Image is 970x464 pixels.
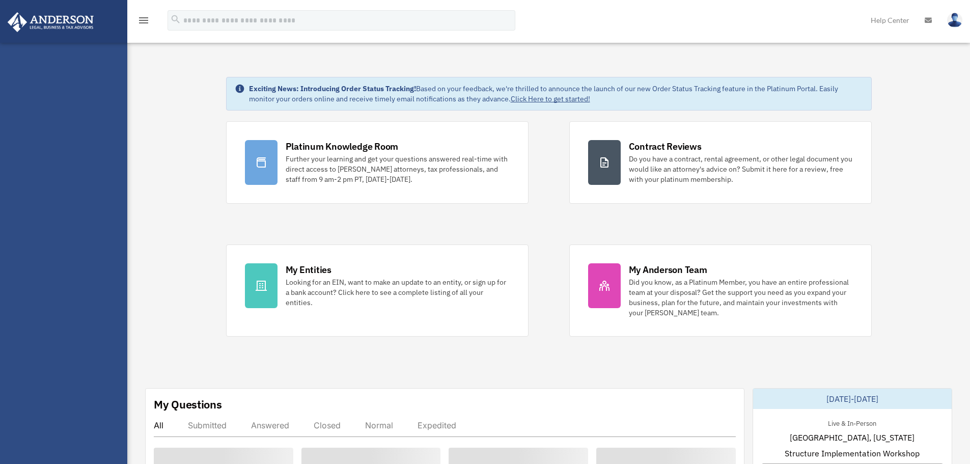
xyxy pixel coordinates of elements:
[286,277,510,308] div: Looking for an EIN, want to make an update to an entity, or sign up for a bank account? Click her...
[154,420,163,430] div: All
[569,121,872,204] a: Contract Reviews Do you have a contract, rental agreement, or other legal document you would like...
[629,263,707,276] div: My Anderson Team
[5,12,97,32] img: Anderson Advisors Platinum Portal
[154,397,222,412] div: My Questions
[226,121,529,204] a: Platinum Knowledge Room Further your learning and get your questions answered real-time with dire...
[790,431,914,444] span: [GEOGRAPHIC_DATA], [US_STATE]
[947,13,962,28] img: User Pic
[785,447,920,459] span: Structure Implementation Workshop
[249,84,863,104] div: Based on your feedback, we're thrilled to announce the launch of our new Order Status Tracking fe...
[137,14,150,26] i: menu
[629,154,853,184] div: Do you have a contract, rental agreement, or other legal document you would like an attorney's ad...
[511,94,590,103] a: Click Here to get started!
[137,18,150,26] a: menu
[418,420,456,430] div: Expedited
[753,389,952,409] div: [DATE]-[DATE]
[629,140,702,153] div: Contract Reviews
[365,420,393,430] div: Normal
[249,84,416,93] strong: Exciting News: Introducing Order Status Tracking!
[286,140,399,153] div: Platinum Knowledge Room
[629,277,853,318] div: Did you know, as a Platinum Member, you have an entire professional team at your disposal? Get th...
[170,14,181,25] i: search
[569,244,872,337] a: My Anderson Team Did you know, as a Platinum Member, you have an entire professional team at your...
[286,154,510,184] div: Further your learning and get your questions answered real-time with direct access to [PERSON_NAM...
[226,244,529,337] a: My Entities Looking for an EIN, want to make an update to an entity, or sign up for a bank accoun...
[251,420,289,430] div: Answered
[820,417,884,428] div: Live & In-Person
[286,263,331,276] div: My Entities
[188,420,227,430] div: Submitted
[314,420,341,430] div: Closed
